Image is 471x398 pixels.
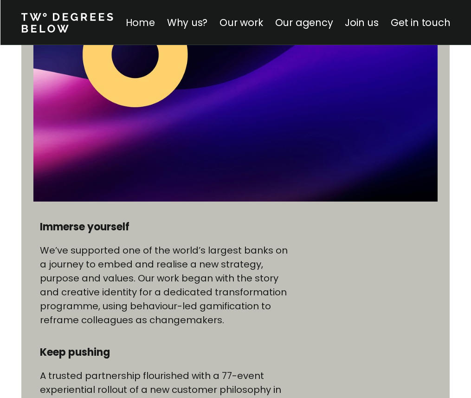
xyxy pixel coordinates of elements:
[391,16,450,29] a: Get in touch
[167,16,207,29] a: Why us?
[40,346,293,359] h4: Keep pushing
[275,16,333,29] a: Our agency
[40,243,293,327] p: We’ve supported one of the world’s largest banks on a journey to embed and realise a new strategy...
[125,16,155,29] a: Home
[40,220,293,234] h4: Immerse yourself
[345,16,379,29] a: Join us
[219,16,263,29] a: Our work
